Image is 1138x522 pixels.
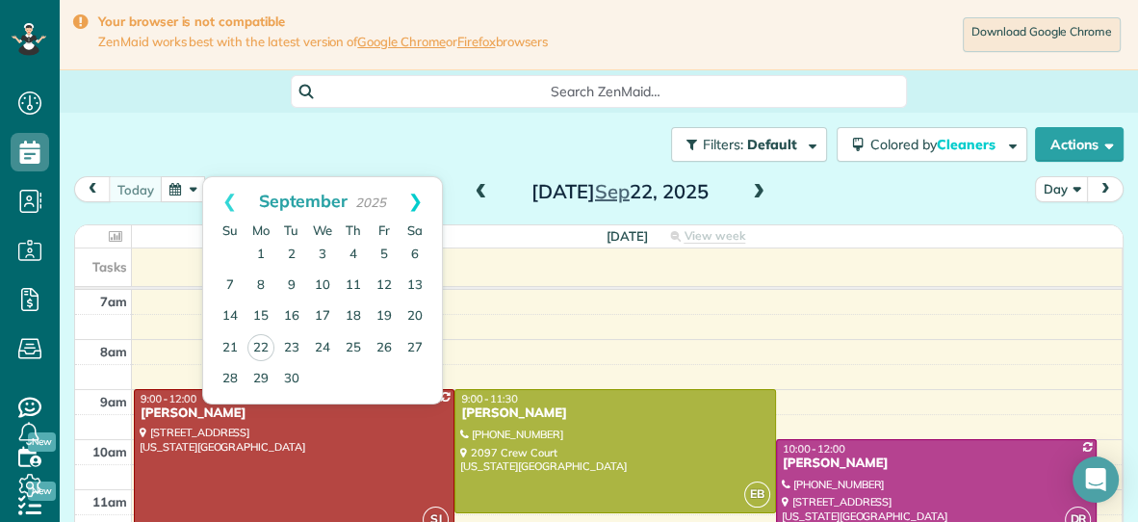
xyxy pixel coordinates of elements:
span: Cleaners [937,136,998,153]
span: 7am [100,294,127,309]
span: Colored by [870,136,1002,153]
div: [PERSON_NAME] [460,405,769,422]
span: Default [747,136,798,153]
span: ZenMaid works best with the latest version of or browsers [98,34,548,50]
a: 1 [246,240,276,271]
a: 4 [338,240,369,271]
a: 29 [246,364,276,395]
a: 8 [246,271,276,301]
span: 8am [100,344,127,359]
strong: Your browser is not compatible [98,13,548,30]
a: 3 [307,240,338,271]
a: 15 [246,301,276,332]
div: Open Intercom Messenger [1073,457,1119,503]
a: 9 [276,271,307,301]
span: Sunday [222,222,238,238]
h2: [DATE] 22, 2025 [500,181,740,202]
a: 7 [215,271,246,301]
a: 11 [338,271,369,301]
a: 16 [276,301,307,332]
button: Day [1035,176,1089,202]
span: Wednesday [313,222,332,238]
a: 23 [276,333,307,364]
a: Next [389,177,442,225]
a: 20 [400,301,430,332]
a: 25 [338,333,369,364]
button: next [1087,176,1124,202]
span: Tuesday [284,222,298,238]
a: 6 [400,240,430,271]
a: Google Chrome [357,34,446,49]
a: 28 [215,364,246,395]
span: Sep [595,179,630,203]
a: Download Google Chrome [963,17,1121,52]
button: Filters: Default [671,127,827,162]
a: Firefox [457,34,496,49]
button: Colored byCleaners [837,127,1027,162]
a: Filters: Default [661,127,827,162]
span: Thursday [346,222,361,238]
span: Tasks [92,259,127,274]
a: 27 [400,333,430,364]
span: 10am [92,444,127,459]
span: 11am [92,494,127,509]
a: 17 [307,301,338,332]
a: 24 [307,333,338,364]
span: [DATE] [607,228,648,244]
a: 5 [369,240,400,271]
button: prev [74,176,111,202]
span: September [259,190,349,211]
span: EB [744,482,770,508]
div: [PERSON_NAME] [140,405,449,422]
button: Actions [1035,127,1124,162]
span: Monday [252,222,270,238]
a: 14 [215,301,246,332]
a: 2 [276,240,307,271]
span: 10:00 - 12:00 [783,442,845,456]
span: 9:00 - 12:00 [141,392,196,405]
a: 26 [369,333,400,364]
span: 9:00 - 11:30 [461,392,517,405]
span: View week [684,228,745,244]
a: 18 [338,301,369,332]
a: 19 [369,301,400,332]
span: 9am [100,394,127,409]
div: [PERSON_NAME] [782,456,1091,472]
a: Prev [203,177,256,225]
span: Friday [378,222,390,238]
span: 2025 [355,195,386,210]
a: 10 [307,271,338,301]
span: Filters: [703,136,743,153]
a: 13 [400,271,430,301]
a: 21 [215,333,246,364]
button: today [109,176,163,202]
a: 22 [247,334,274,361]
span: Saturday [407,222,423,238]
a: 12 [369,271,400,301]
a: 30 [276,364,307,395]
